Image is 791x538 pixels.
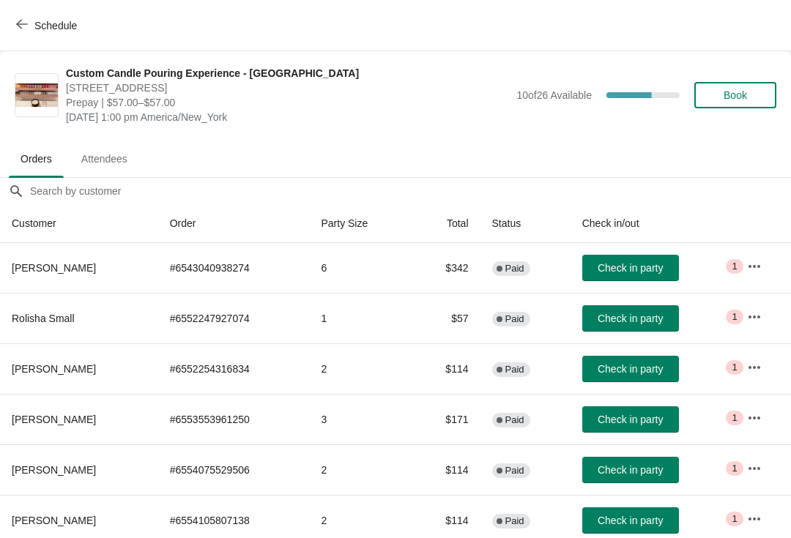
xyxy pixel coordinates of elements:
[571,204,735,243] th: Check in/out
[309,444,412,495] td: 2
[15,83,58,108] img: Custom Candle Pouring Experience - Fort Lauderdale
[29,178,791,204] input: Search by customer
[598,262,663,274] span: Check in party
[158,444,310,495] td: # 6554075529506
[412,343,480,394] td: $114
[12,313,75,324] span: Rolisha Small
[70,146,139,172] span: Attendees
[158,293,310,343] td: # 6552247927074
[480,204,571,243] th: Status
[66,66,509,81] span: Custom Candle Pouring Experience - [GEOGRAPHIC_DATA]
[7,12,89,39] button: Schedule
[516,89,592,101] span: 10 of 26 Available
[598,414,663,425] span: Check in party
[694,82,776,108] button: Book
[12,262,96,274] span: [PERSON_NAME]
[582,255,679,281] button: Check in party
[34,20,77,31] span: Schedule
[66,81,509,95] span: [STREET_ADDRESS]
[505,515,524,527] span: Paid
[505,465,524,477] span: Paid
[12,515,96,526] span: [PERSON_NAME]
[309,343,412,394] td: 2
[412,293,480,343] td: $57
[412,243,480,293] td: $342
[505,263,524,274] span: Paid
[158,204,310,243] th: Order
[158,343,310,394] td: # 6552254316834
[309,243,412,293] td: 6
[732,463,737,474] span: 1
[412,444,480,495] td: $114
[12,363,96,375] span: [PERSON_NAME]
[505,313,524,325] span: Paid
[158,243,310,293] td: # 6543040938274
[582,305,679,332] button: Check in party
[582,406,679,433] button: Check in party
[66,95,509,110] span: Prepay | $57.00–$57.00
[505,364,524,376] span: Paid
[582,507,679,534] button: Check in party
[309,204,412,243] th: Party Size
[724,89,747,101] span: Book
[505,414,524,426] span: Paid
[732,362,737,373] span: 1
[9,146,64,172] span: Orders
[732,513,737,525] span: 1
[66,110,509,124] span: [DATE] 1:00 pm America/New_York
[732,261,737,272] span: 1
[12,464,96,476] span: [PERSON_NAME]
[12,414,96,425] span: [PERSON_NAME]
[598,313,663,324] span: Check in party
[598,515,663,526] span: Check in party
[598,363,663,375] span: Check in party
[412,204,480,243] th: Total
[582,457,679,483] button: Check in party
[158,394,310,444] td: # 6553553961250
[412,394,480,444] td: $171
[582,356,679,382] button: Check in party
[732,311,737,323] span: 1
[598,464,663,476] span: Check in party
[309,293,412,343] td: 1
[732,412,737,424] span: 1
[309,394,412,444] td: 3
